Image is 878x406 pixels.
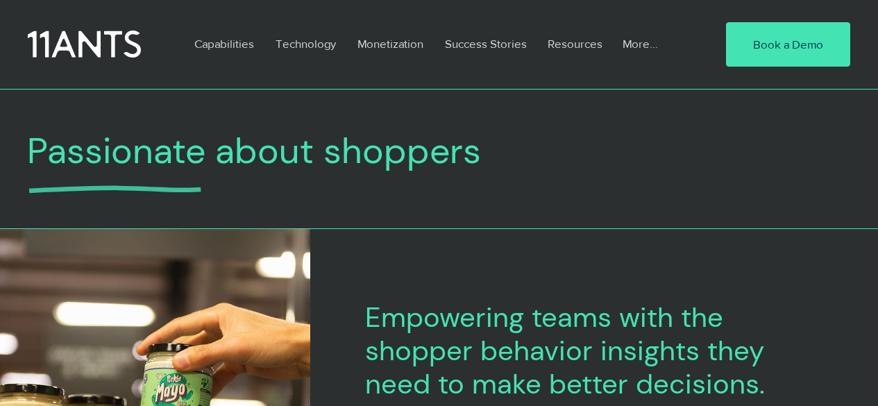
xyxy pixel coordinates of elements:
[434,28,537,60] a: Success Stories
[438,28,534,60] p: Success Stories
[265,28,347,60] a: Technology
[351,28,430,60] p: Monetization
[184,28,684,60] nav: Site
[616,28,665,60] p: More...
[726,22,850,67] a: Book a Demo
[187,28,261,60] p: Capabilities
[365,299,765,402] span: Empowering teams with the shopper behavior insights they need to make better decisions.
[753,36,823,53] span: Book a Demo
[184,28,265,60] a: Capabilities
[541,28,609,60] p: Resources
[347,28,434,60] a: Monetization
[269,28,343,60] p: Technology
[537,28,612,60] a: Resources
[27,128,481,174] span: Passionate about shoppers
